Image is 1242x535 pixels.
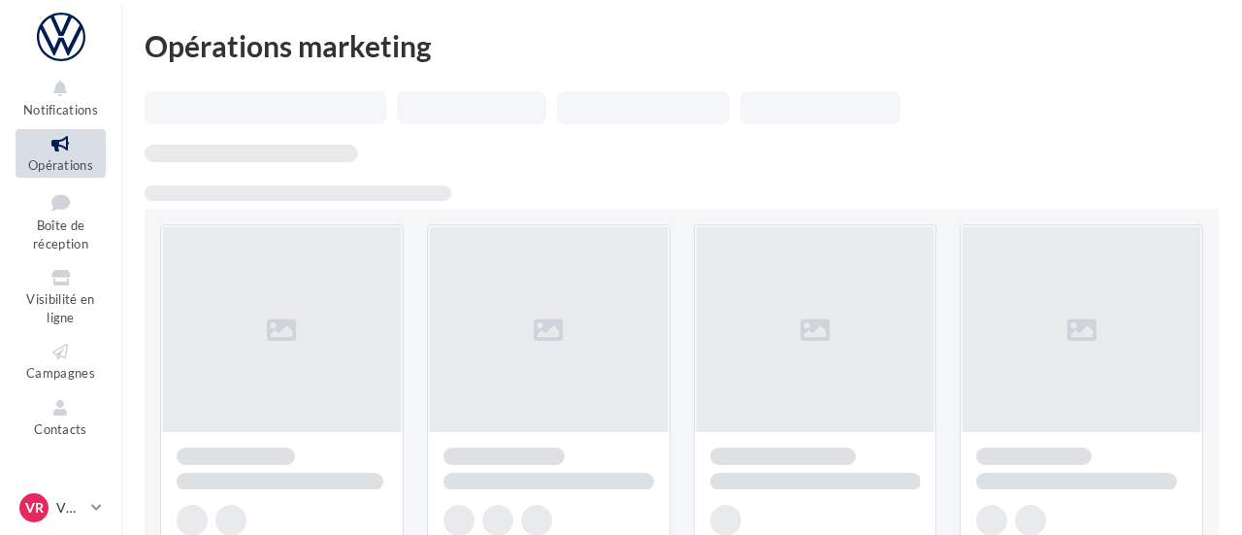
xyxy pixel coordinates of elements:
button: Notifications [16,74,106,121]
a: Boîte de réception [16,185,106,256]
span: Opérations [28,157,93,173]
a: Campagnes [16,337,106,385]
a: VR VW RILLIEUX [16,489,106,526]
p: VW RILLIEUX [56,498,83,518]
a: Contacts [16,393,106,441]
span: Boîte de réception [33,217,88,251]
span: Campagnes [26,365,95,381]
span: VR [25,498,44,518]
span: Visibilité en ligne [26,291,94,325]
span: Notifications [23,102,98,117]
span: Contacts [34,421,87,437]
a: Opérations [16,129,106,177]
a: Visibilité en ligne [16,263,106,329]
div: Opérations marketing [145,31,1219,60]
